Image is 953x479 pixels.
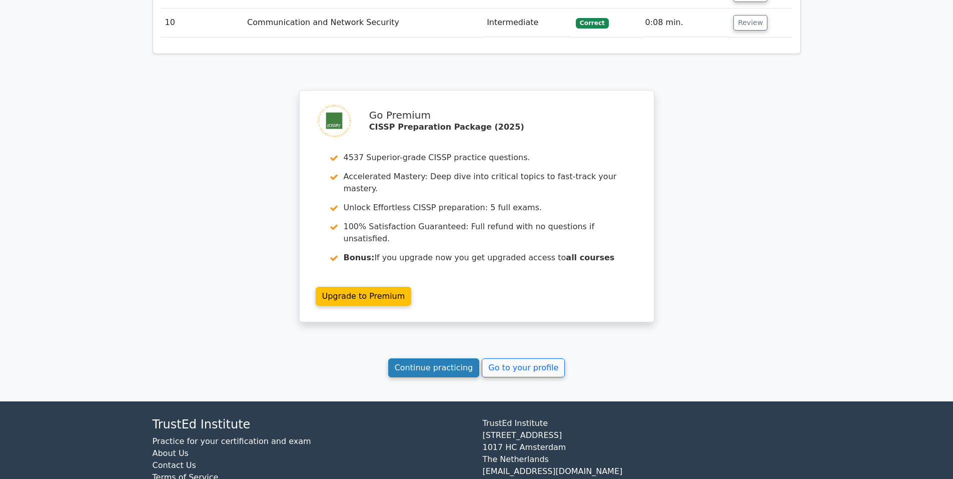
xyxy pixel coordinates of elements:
a: Continue practicing [388,358,480,377]
span: Correct [576,18,608,28]
td: 10 [161,9,244,37]
a: Upgrade to Premium [316,287,412,306]
button: Review [733,15,767,31]
a: Contact Us [153,460,196,470]
td: 0:08 min. [641,9,730,37]
td: Intermediate [483,9,572,37]
a: Go to your profile [482,358,565,377]
a: Practice for your certification and exam [153,436,311,446]
a: About Us [153,448,189,458]
h4: TrustEd Institute [153,417,471,432]
td: Communication and Network Security [243,9,483,37]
